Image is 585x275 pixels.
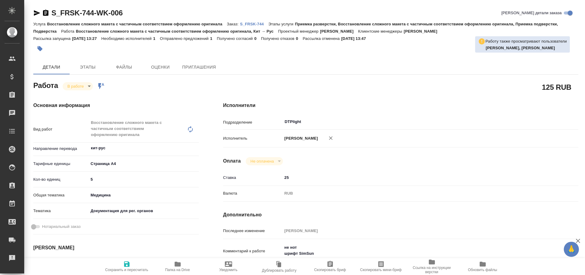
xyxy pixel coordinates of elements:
[76,29,278,34] p: Восстановление сложного макета с частичным соответствием оформлению оригинала, Кит → Рус
[33,36,72,41] p: Рассылка запущена
[486,45,567,51] p: Ямковенко Вера, Линова Полина
[33,22,558,34] p: Приемка разверстки, Восстановление сложного макета с частичным соответствием оформлению оригинала...
[101,36,153,41] p: Необходимо исполнителей
[33,176,88,183] p: Кол-во единиц
[542,82,571,92] h2: 125 RUB
[545,121,547,122] button: Open
[33,192,88,198] p: Общая тематика
[61,29,76,34] p: Работа
[88,175,199,184] input: ✎ Введи что-нибудь
[282,135,318,141] p: [PERSON_NAME]
[486,46,555,50] b: [PERSON_NAME], [PERSON_NAME]
[33,102,199,109] h4: Основная информация
[223,135,282,141] p: Исполнитель
[406,258,457,275] button: Ссылка на инструкции верстки
[227,22,240,26] p: Заказ:
[42,9,49,17] button: Скопировать ссылку
[282,188,549,199] div: RUB
[223,211,578,218] h4: Дополнительно
[223,190,282,196] p: Валюта
[261,36,296,41] p: Получено отказов
[33,146,88,152] p: Направление перевода
[296,36,303,41] p: 0
[358,29,404,34] p: Клиентские менеджеры
[88,206,199,216] div: Документация для рег. органов
[305,258,356,275] button: Скопировать бриф
[105,268,148,272] span: Сохранить и пересчитать
[314,268,346,272] span: Скопировать бриф
[63,82,93,90] div: В работе
[101,258,152,275] button: Сохранить и пересчитать
[146,63,175,71] span: Оценки
[165,268,190,272] span: Папка на Drive
[110,63,139,71] span: Файлы
[47,22,227,26] p: Восстановление сложного макета с частичным соответствием оформлению оригинала
[88,190,199,200] div: Медицина
[66,84,86,89] button: В работе
[219,268,238,272] span: Уведомить
[341,36,370,41] p: [DATE] 13:47
[223,248,282,254] p: Комментарий к работе
[485,38,567,44] p: Работу также просматривают пользователи
[33,126,88,132] p: Вид работ
[33,161,88,167] p: Тарифные единицы
[254,36,261,41] p: 0
[37,63,66,71] span: Детали
[246,157,283,165] div: В работе
[73,63,102,71] span: Этапы
[254,258,305,275] button: Дублировать работу
[72,36,101,41] p: [DATE] 13:27
[410,266,454,274] span: Ссылка на инструкции верстки
[88,159,199,169] div: Страница А4
[152,258,203,275] button: Папка на Drive
[153,36,160,41] p: 1
[223,228,282,234] p: Последнее изменение
[360,268,402,272] span: Скопировать мини-бриф
[196,147,197,149] button: Open
[249,159,276,164] button: Не оплачена
[278,29,320,34] p: Проектный менеджер
[501,10,562,16] span: [PERSON_NAME] детали заказа
[33,244,199,251] h4: [PERSON_NAME]
[566,243,577,256] span: 🙏
[223,102,578,109] h4: Исполнители
[282,242,549,259] textarea: не нот шрифт SimSun
[240,22,268,26] p: S_FRSK-744
[160,36,210,41] p: Отправлено предложений
[33,79,58,90] h2: Работа
[564,242,579,257] button: 🙏
[33,42,47,55] button: Добавить тэг
[33,9,41,17] button: Скопировать ссылку для ЯМессенджера
[262,268,297,273] span: Дублировать работу
[203,258,254,275] button: Уведомить
[324,131,337,145] button: Удалить исполнителя
[282,173,549,182] input: ✎ Введи что-нибудь
[303,36,341,41] p: Рассылка отменена
[33,22,47,26] p: Услуга
[42,224,81,230] span: Нотариальный заказ
[182,63,216,71] span: Приглашения
[457,258,508,275] button: Обновить файлы
[468,268,497,272] span: Обновить файлы
[217,36,255,41] p: Получено согласий
[33,208,88,214] p: Тематика
[223,157,241,165] h4: Оплата
[356,258,406,275] button: Скопировать мини-бриф
[240,21,268,26] a: S_FRSK-744
[223,175,282,181] p: Ставка
[51,9,123,17] a: S_FRSK-744-WK-006
[268,22,295,26] p: Этапы услуги
[404,29,442,34] p: [PERSON_NAME]
[320,29,358,34] p: [PERSON_NAME]
[282,226,549,235] input: Пустое поле
[223,119,282,125] p: Подразделение
[210,36,217,41] p: 1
